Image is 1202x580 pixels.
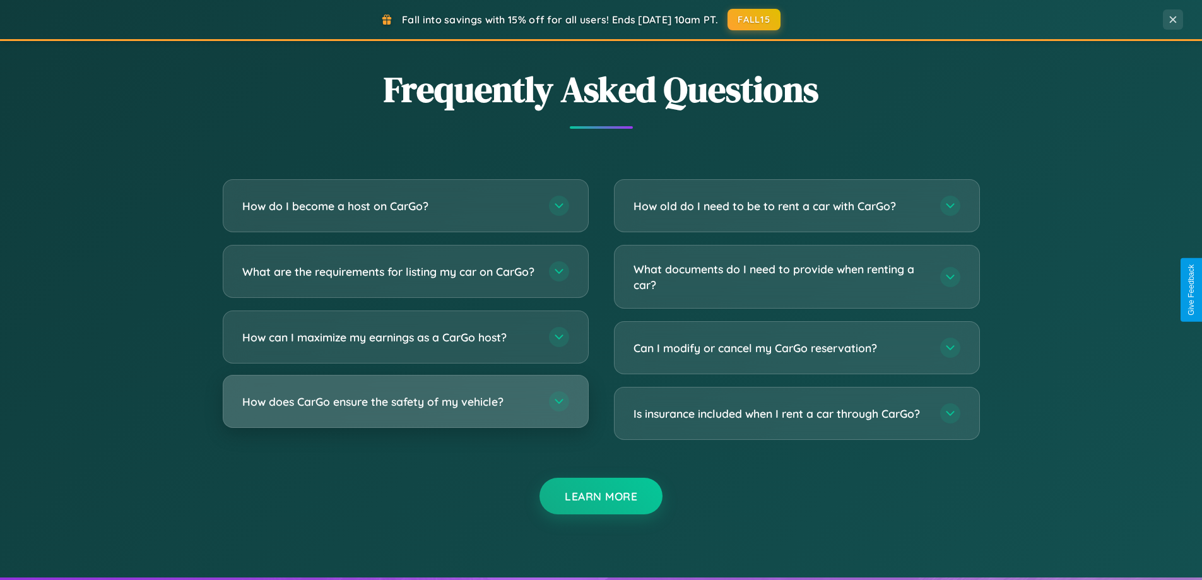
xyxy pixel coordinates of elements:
[242,264,536,280] h3: What are the requirements for listing my car on CarGo?
[242,329,536,345] h3: How can I maximize my earnings as a CarGo host?
[223,65,980,114] h2: Frequently Asked Questions
[633,261,928,292] h3: What documents do I need to provide when renting a car?
[242,394,536,410] h3: How does CarGo ensure the safety of my vehicle?
[633,406,928,422] h3: Is insurance included when I rent a car through CarGo?
[728,9,781,30] button: FALL15
[242,198,536,214] h3: How do I become a host on CarGo?
[539,478,663,514] button: Learn More
[633,340,928,356] h3: Can I modify or cancel my CarGo reservation?
[402,13,718,26] span: Fall into savings with 15% off for all users! Ends [DATE] 10am PT.
[1187,264,1196,316] div: Give Feedback
[633,198,928,214] h3: How old do I need to be to rent a car with CarGo?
